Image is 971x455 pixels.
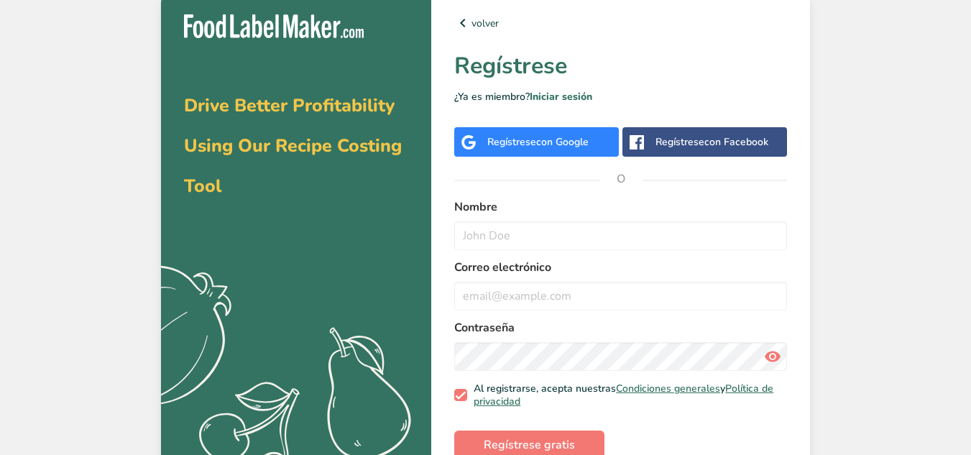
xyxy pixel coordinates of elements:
[184,93,402,198] span: Drive Better Profitability Using Our Recipe Costing Tool
[616,382,720,395] a: Condiciones generales
[530,90,592,104] a: Iniciar sesión
[704,135,768,149] span: con Facebook
[467,382,782,408] span: Al registrarse, acepta nuestras y
[454,14,787,32] a: volver
[484,436,575,454] span: Regístrese gratis
[454,89,787,104] p: ¿Ya es miembro?
[655,134,768,150] div: Regístrese
[454,319,787,336] label: Contraseña
[536,135,589,149] span: con Google
[184,14,364,38] img: Food Label Maker
[454,221,787,250] input: John Doe
[474,382,773,408] a: Política de privacidad
[454,198,787,216] label: Nombre
[487,134,589,150] div: Regístrese
[454,259,787,276] label: Correo electrónico
[599,157,643,201] span: O
[454,49,787,83] h1: Regístrese
[454,282,787,311] input: email@example.com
